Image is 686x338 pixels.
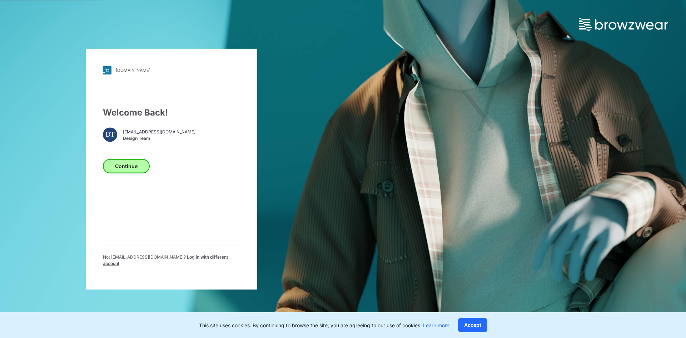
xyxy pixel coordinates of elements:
[123,129,195,135] span: [EMAIL_ADDRESS][DOMAIN_NAME]
[103,66,240,74] a: [DOMAIN_NAME]
[123,135,195,142] span: Design Team
[423,322,449,328] a: Learn more
[103,127,117,142] div: DT
[103,159,150,173] button: Continue
[579,18,668,31] img: browzwear-logo.73288ffb.svg
[103,254,240,266] p: Not [EMAIL_ADDRESS][DOMAIN_NAME] ?
[458,318,487,332] button: Accept
[103,66,111,74] img: svg+xml;base64,PHN2ZyB3aWR0aD0iMjgiIGhlaWdodD0iMjgiIHZpZXdCb3g9IjAgMCAyOCAyOCIgZmlsbD0ibm9uZSIgeG...
[103,106,240,119] div: Welcome Back!
[116,68,150,73] div: [DOMAIN_NAME]
[199,322,449,329] p: This site uses cookies. By continuing to browse the site, you are agreeing to our use of cookies.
